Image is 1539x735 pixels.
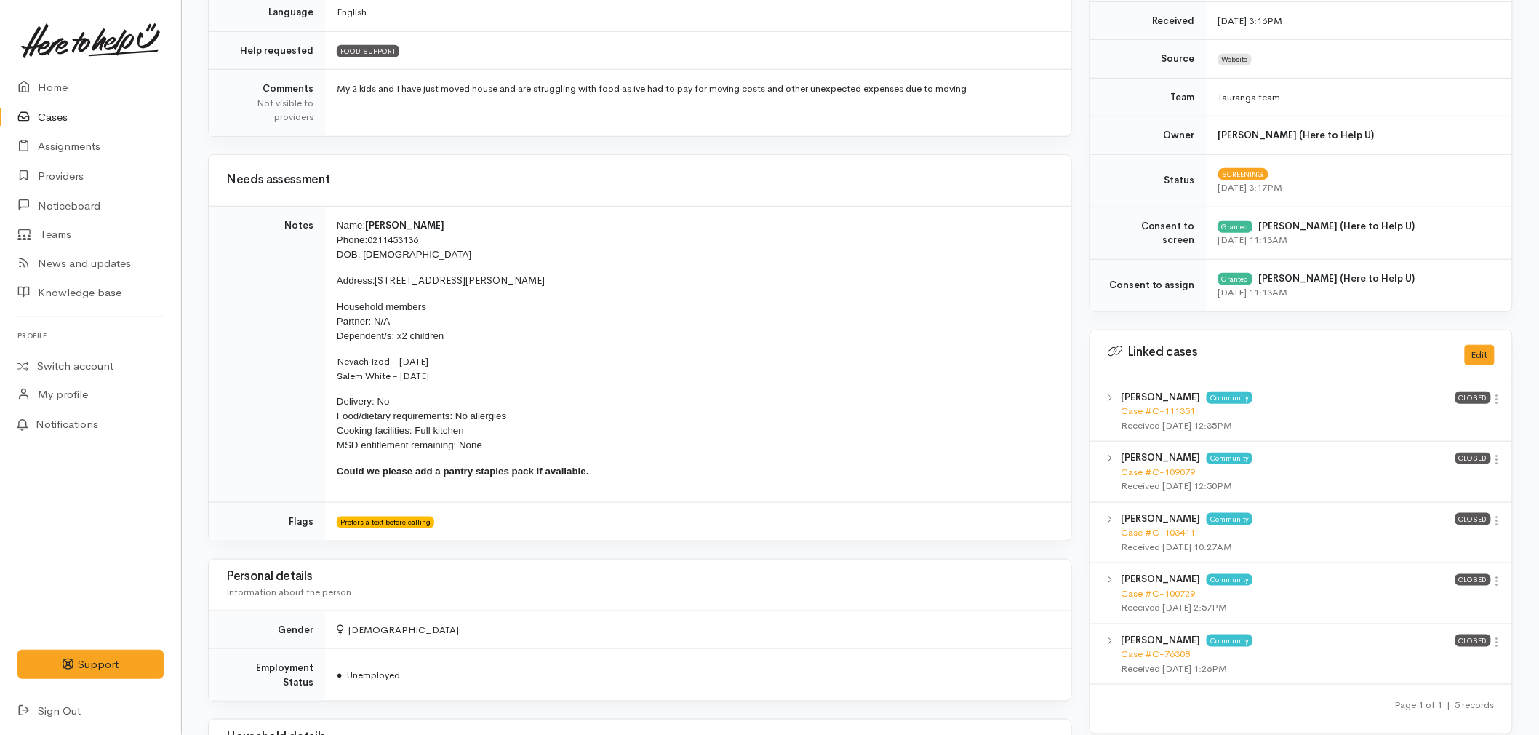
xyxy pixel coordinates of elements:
[1207,513,1252,525] span: Community
[1207,635,1252,646] span: Community
[337,624,459,636] span: [DEMOGRAPHIC_DATA]
[1207,392,1252,403] span: Community
[1218,54,1252,65] span: Website
[209,611,325,649] td: Gender
[209,649,325,702] td: Employment Status
[1218,91,1281,103] span: Tauranga team
[1121,405,1195,417] a: Case #C-111351
[1121,479,1455,493] div: Received [DATE] 12:50PM
[337,220,365,231] span: Name:
[1121,466,1195,478] a: Case #C-109079
[1090,207,1207,259] td: Consent to screen
[1090,154,1207,207] td: Status
[1121,526,1195,539] a: Case #C-103411
[337,275,375,286] span: Address:
[1447,699,1451,711] span: |
[226,570,1054,584] h3: Personal details
[337,45,399,57] span: FOOD SUPPORT
[337,396,506,450] span: Delivery: No Food/dietary requirements: No allergies Cooking facilities: Full kitchen MSD entitle...
[1218,285,1495,300] div: [DATE] 11:13AM
[1455,453,1491,464] span: Closed
[1121,573,1200,585] b: [PERSON_NAME]
[1465,345,1495,366] button: Edit
[226,586,351,598] span: Information about the person
[209,31,325,70] td: Help requested
[209,503,325,541] td: Flags
[1121,661,1455,676] div: Received [DATE] 1:26PM
[1259,220,1415,232] b: [PERSON_NAME] (Here to Help U)
[337,249,471,260] span: DOB: [DEMOGRAPHIC_DATA]
[1090,1,1207,40] td: Received
[1207,574,1252,586] span: Community
[1218,220,1252,232] div: Granted
[1121,634,1200,646] b: [PERSON_NAME]
[1121,587,1195,600] a: Case #C-100729
[17,326,164,346] h6: Profile
[1090,259,1207,311] td: Consent to assign
[1259,272,1415,285] b: [PERSON_NAME] (Here to Help U)
[337,301,444,341] span: Household members Partner: N/A Dependent/s: x2 children
[1218,15,1283,27] time: [DATE] 3:16PM
[1121,512,1200,525] b: [PERSON_NAME]
[226,96,313,124] div: Not visible to providers
[1108,345,1447,359] h3: Linked cases
[1395,699,1495,711] small: Page 1 of 1 5 records
[1090,78,1207,116] td: Team
[337,517,434,528] span: Prefers a text before calling
[1121,391,1200,403] b: [PERSON_NAME]
[1121,600,1455,615] div: Received [DATE] 2:57PM
[367,234,418,246] a: 0211453136
[1121,540,1455,555] div: Received [DATE] 10:27AM
[1207,453,1252,464] span: Community
[1455,574,1491,586] span: Closed
[17,650,164,680] button: Support
[1121,451,1200,464] b: [PERSON_NAME]
[337,669,343,681] span: ●
[365,219,444,231] span: [PERSON_NAME]
[1455,513,1491,525] span: Closed
[325,70,1071,136] td: My 2 kids and I have just moved house and are struggling with food as ive had to pay for moving c...
[337,466,589,477] span: Could we please add a pantry staples pack if available.
[209,70,325,136] td: Comments
[1090,116,1207,155] td: Owner
[337,234,367,245] span: Phone:
[1218,273,1252,285] div: Granted
[1455,635,1491,646] span: Closed
[1121,648,1190,660] a: Case #C-76308
[1455,392,1491,403] span: Closed
[226,173,1054,187] h3: Needs assessment
[375,274,545,287] span: [STREET_ADDRESS][PERSON_NAME]
[337,354,1054,383] p: Nevaeh Izod - [DATE] Salem White - [DATE]
[1121,418,1455,433] div: Received [DATE] 12:35PM
[1218,129,1375,141] b: [PERSON_NAME] (Here to Help U)
[209,206,325,503] td: Notes
[1218,168,1268,180] span: Screening
[1218,180,1495,195] div: [DATE] 3:17PM
[337,669,400,681] span: Unemployed
[1218,233,1495,247] div: [DATE] 11:13AM
[1090,40,1207,79] td: Source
